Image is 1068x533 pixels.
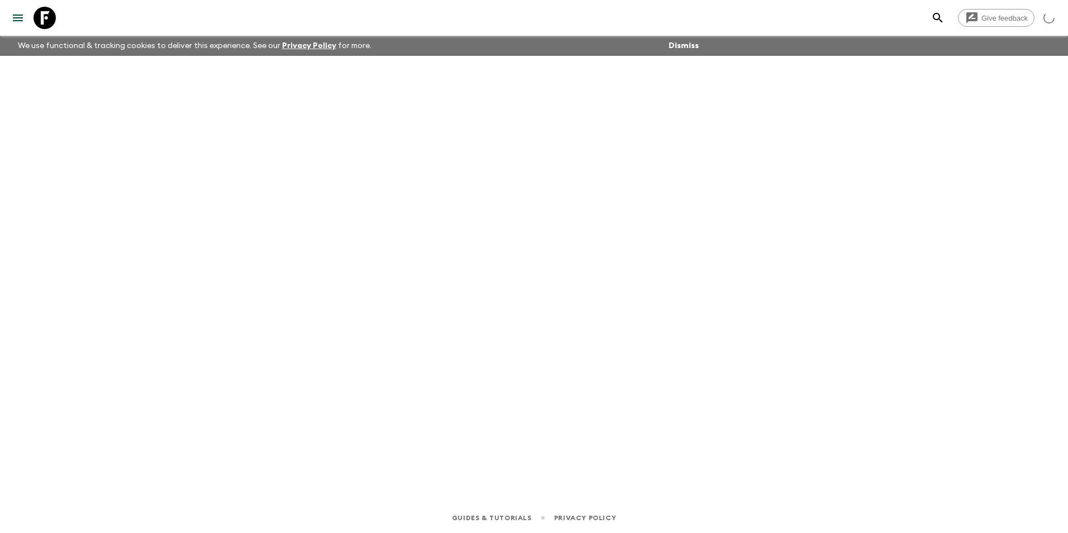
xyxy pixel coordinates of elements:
[975,14,1034,22] span: Give feedback
[958,9,1034,27] a: Give feedback
[554,512,616,524] a: Privacy Policy
[666,38,702,54] button: Dismiss
[452,512,532,524] a: Guides & Tutorials
[13,36,376,56] p: We use functional & tracking cookies to deliver this experience. See our for more.
[927,7,949,29] button: search adventures
[7,7,29,29] button: menu
[282,42,336,50] a: Privacy Policy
